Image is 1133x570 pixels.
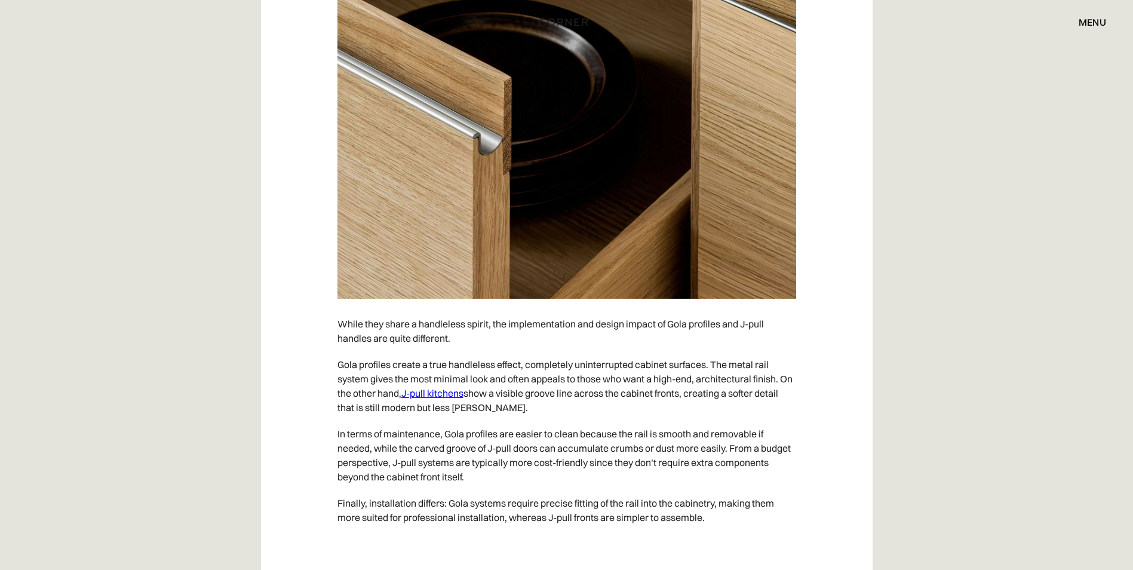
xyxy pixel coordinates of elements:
[337,421,796,490] p: In terms of maintenance, Gola profiles are easier to clean because the rail is smooth and removab...
[337,490,796,531] p: Finally, installation differs: Gola systems require precise fitting of the rail into the cabinetr...
[337,311,796,351] p: While they share a handleless spirit, the implementation and design impact of Gola profiles and J...
[337,351,796,421] p: Gola profiles create a true handleless effect, completely uninterrupted cabinet surfaces. The met...
[401,387,463,399] a: J-pull kitchens
[337,531,796,557] p: ‍
[524,14,609,30] a: home
[1067,12,1106,32] div: menu
[1079,17,1106,27] div: menu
